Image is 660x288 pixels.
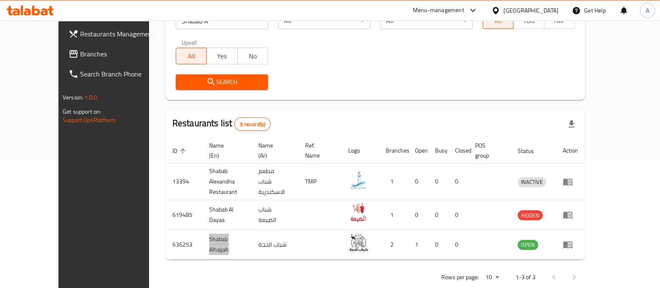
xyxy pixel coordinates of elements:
[348,232,369,253] img: Shabab Alhajjah
[62,64,169,84] a: Search Branch Phone
[80,29,162,39] span: Restaurants Management
[518,177,546,187] span: INACTIVE
[241,50,265,62] span: No
[166,200,202,230] td: 619485
[503,6,559,15] div: [GEOGRAPHIC_DATA]
[448,163,468,200] td: 0
[348,170,369,191] img: Shabab Alexandria Restaurant
[517,15,541,27] span: TGO
[561,114,582,134] div: Export file
[518,211,543,220] span: HIDDEN
[172,146,188,156] span: ID
[235,120,270,128] span: 3 record(s)
[202,163,252,200] td: Shabab Alexandria Restaurant
[210,50,234,62] span: Yes
[80,69,162,79] span: Search Branch Phone
[258,140,288,161] span: Name (Ar)
[80,49,162,59] span: Branches
[379,163,408,200] td: 1
[176,48,207,64] button: All
[63,106,101,117] span: Get support on:
[379,138,408,163] th: Branches
[252,230,298,260] td: شباب الحجة
[341,138,379,163] th: Logo
[408,230,428,260] td: 1
[548,15,571,27] span: TMP
[486,15,510,27] span: All
[448,230,468,260] td: 0
[252,200,298,230] td: شباب الضيعة
[518,146,545,156] span: Status
[84,92,97,103] span: 1.0.0
[563,177,578,187] div: Menu
[482,271,502,284] div: Rows per page:
[182,77,261,87] span: Search
[202,200,252,230] td: Shabab Al Dayaa
[441,272,479,283] p: Rows per page:
[448,200,468,230] td: 0
[166,163,202,200] td: 13394
[518,240,538,250] span: OPEN
[518,240,538,250] div: OPEN
[182,39,197,45] label: Upsell
[237,48,268,64] button: No
[428,163,448,200] td: 0
[475,140,501,161] span: POS group
[305,140,332,161] span: Ref. Name
[428,200,448,230] td: 0
[209,140,242,161] span: Name (En)
[62,24,169,44] a: Restaurants Management
[379,200,408,230] td: 1
[563,240,578,250] div: Menu
[408,138,428,163] th: Open
[556,138,585,163] th: Action
[172,117,271,131] h2: Restaurants list
[63,115,116,125] a: Support.OpsPlatform
[428,230,448,260] td: 0
[176,74,268,90] button: Search
[448,138,468,163] th: Closed
[206,48,237,64] button: Yes
[63,92,83,103] span: Version:
[348,203,369,224] img: Shabab Al Dayaa
[252,163,298,200] td: مطعم شباب الاسكندرية
[298,163,342,200] td: TMP
[180,50,203,62] span: All
[408,163,428,200] td: 0
[646,6,649,15] span: A
[166,138,585,260] table: enhanced table
[408,200,428,230] td: 0
[62,44,169,64] a: Branches
[413,5,464,15] div: Menu-management
[563,210,578,220] div: Menu
[516,272,536,283] p: 1-3 of 3
[166,230,202,260] td: 636253
[379,230,408,260] td: 2
[428,138,448,163] th: Busy
[202,230,252,260] td: Shabab Alhajjah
